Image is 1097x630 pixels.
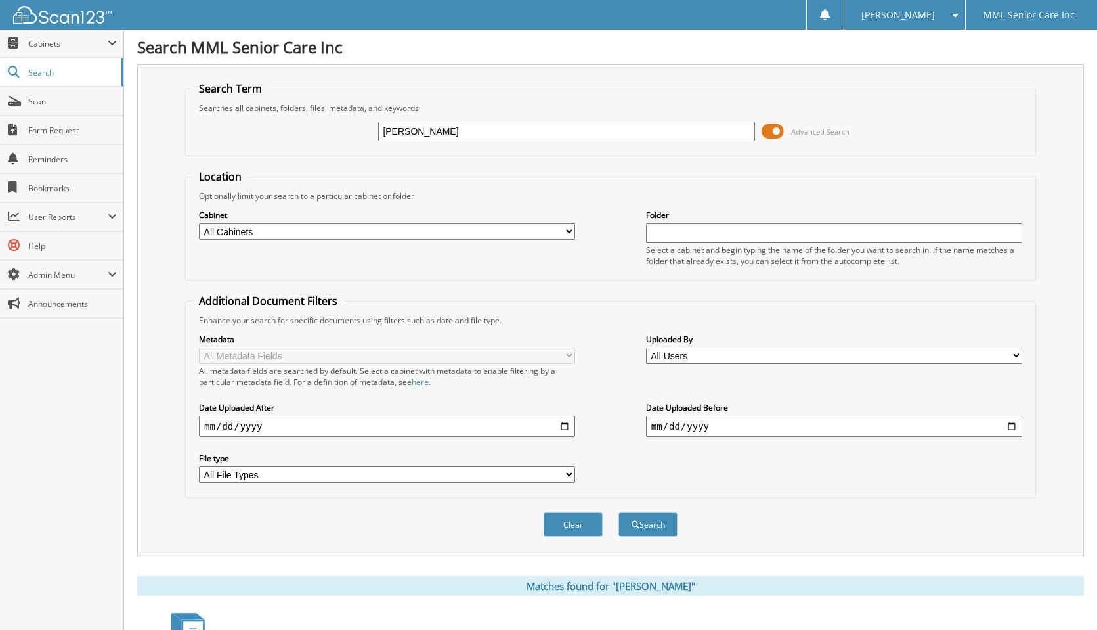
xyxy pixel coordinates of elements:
[199,453,575,464] label: File type
[192,294,344,308] legend: Additional Document Filters
[412,376,429,388] a: here
[861,11,935,19] span: [PERSON_NAME]
[646,210,1022,221] label: Folder
[137,36,1084,58] h1: Search MML Senior Care Inc
[28,212,108,223] span: User Reports
[192,169,248,184] legend: Location
[544,512,603,537] button: Clear
[646,416,1022,437] input: end
[28,183,117,194] span: Bookmarks
[28,38,108,49] span: Cabinets
[28,67,115,78] span: Search
[646,402,1022,413] label: Date Uploaded Before
[199,334,575,345] label: Metadata
[199,210,575,221] label: Cabinet
[199,416,575,437] input: start
[28,125,117,136] span: Form Request
[28,240,117,252] span: Help
[646,244,1022,267] div: Select a cabinet and begin typing the name of the folder you want to search in. If the name match...
[28,269,108,281] span: Admin Menu
[618,512,678,537] button: Search
[646,334,1022,345] label: Uploaded By
[199,365,575,388] div: All metadata fields are searched by default. Select a cabinet with metadata to enable filtering b...
[199,402,575,413] label: Date Uploaded After
[192,102,1029,114] div: Searches all cabinets, folders, files, metadata, and keywords
[192,191,1029,202] div: Optionally limit your search to a particular cabinet or folder
[192,315,1029,326] div: Enhance your search for specific documents using filters such as date and file type.
[28,96,117,107] span: Scan
[28,154,117,165] span: Reminders
[13,6,112,24] img: scan123-logo-white.svg
[137,576,1084,596] div: Matches found for "[PERSON_NAME]"
[192,81,269,96] legend: Search Term
[791,127,850,137] span: Advanced Search
[28,298,117,309] span: Announcements
[983,11,1075,19] span: MML Senior Care Inc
